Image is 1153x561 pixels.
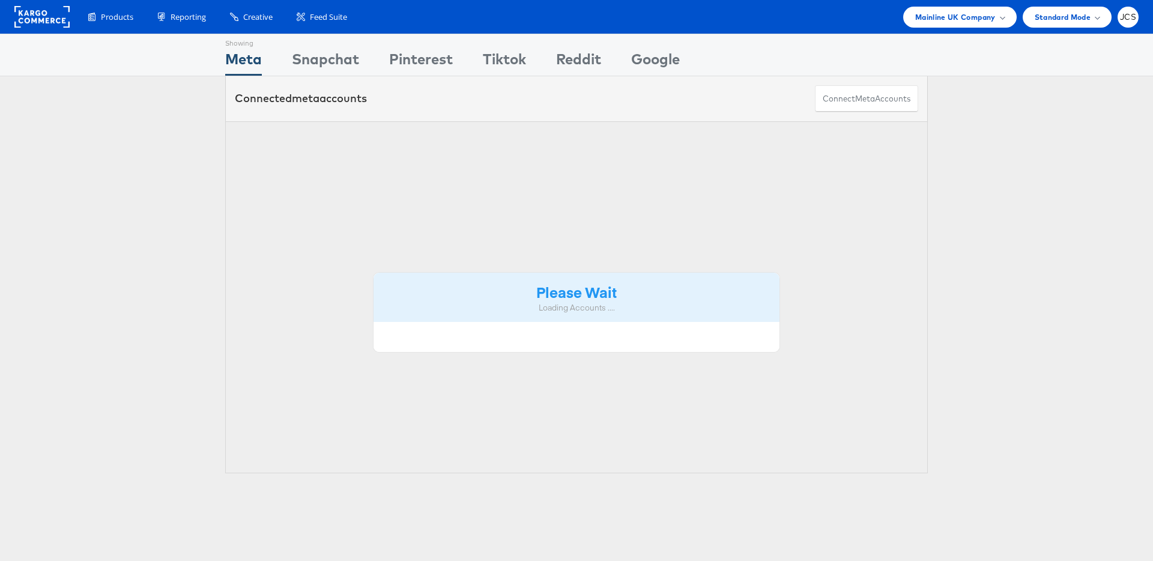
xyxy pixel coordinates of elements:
[556,49,601,76] div: Reddit
[292,91,319,105] span: meta
[1035,11,1091,23] span: Standard Mode
[1120,13,1136,21] span: JCS
[536,282,617,302] strong: Please Wait
[389,49,453,76] div: Pinterest
[483,49,526,76] div: Tiktok
[383,302,770,314] div: Loading Accounts ....
[101,11,133,23] span: Products
[171,11,206,23] span: Reporting
[310,11,347,23] span: Feed Suite
[631,49,680,76] div: Google
[225,34,262,49] div: Showing
[915,11,996,23] span: Mainline UK Company
[243,11,273,23] span: Creative
[815,85,918,112] button: ConnectmetaAccounts
[225,49,262,76] div: Meta
[235,91,367,106] div: Connected accounts
[855,93,875,105] span: meta
[292,49,359,76] div: Snapchat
